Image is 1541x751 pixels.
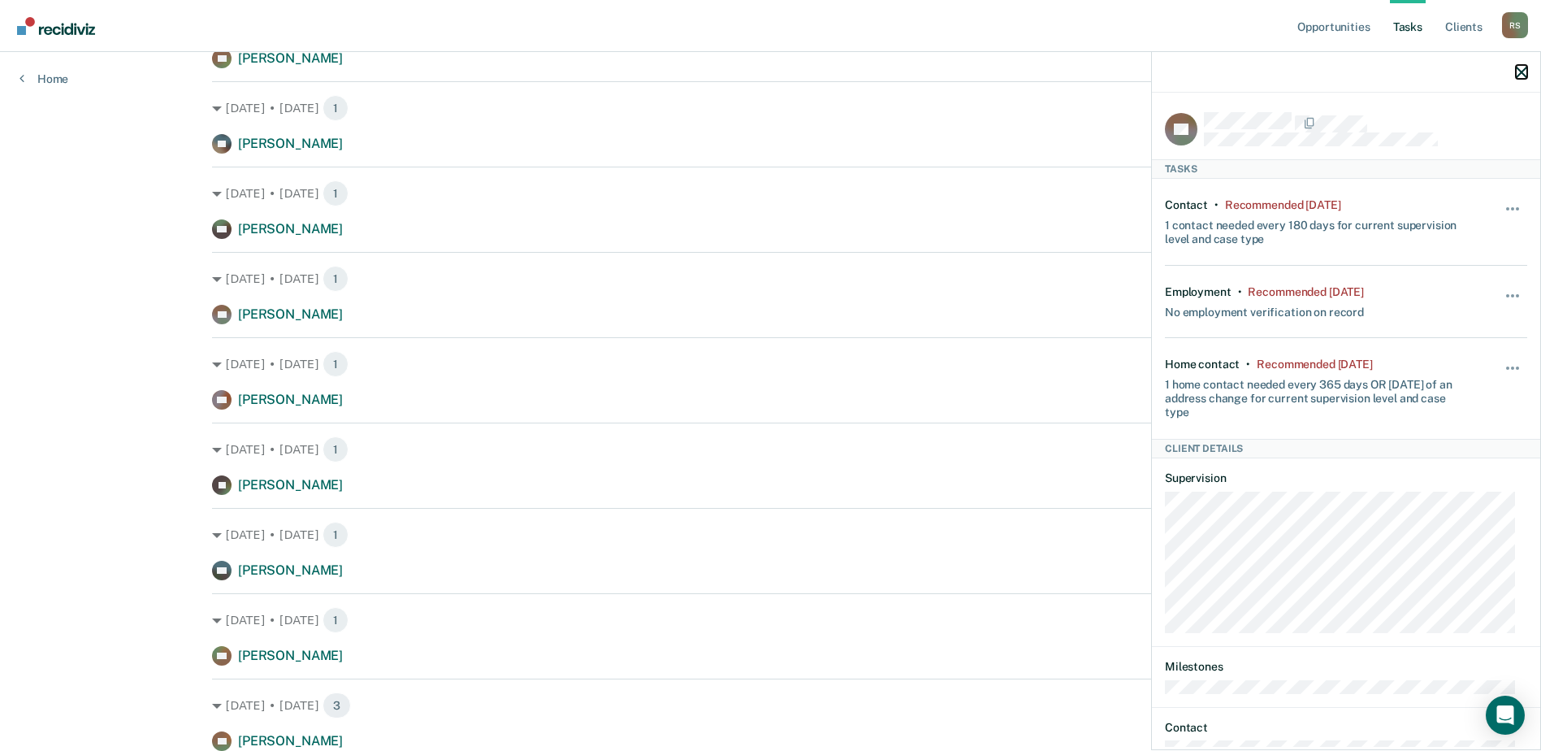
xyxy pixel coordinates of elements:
[238,136,343,151] span: [PERSON_NAME]
[1238,285,1242,299] div: •
[1165,471,1527,485] dt: Supervision
[1165,299,1364,319] div: No employment verification on record
[1165,721,1527,735] dt: Contact
[212,436,1329,462] div: [DATE] • [DATE]
[1502,12,1528,38] button: Profile dropdown button
[322,180,348,206] span: 1
[322,436,348,462] span: 1
[322,95,348,121] span: 1
[212,522,1329,548] div: [DATE] • [DATE]
[1248,285,1363,299] div: Recommended 9 months ago
[1152,159,1540,179] div: Tasks
[212,95,1329,121] div: [DATE] • [DATE]
[322,692,351,718] span: 3
[212,607,1329,633] div: [DATE] • [DATE]
[1165,285,1232,299] div: Employment
[1165,358,1240,371] div: Home contact
[1165,198,1208,212] div: Contact
[1225,198,1340,212] div: Recommended 10 months ago
[1214,198,1219,212] div: •
[238,50,343,66] span: [PERSON_NAME]
[238,562,343,578] span: [PERSON_NAME]
[212,266,1329,292] div: [DATE] • [DATE]
[322,607,348,633] span: 1
[238,221,343,237] span: [PERSON_NAME]
[238,477,343,493] span: [PERSON_NAME]
[238,648,343,663] span: [PERSON_NAME]
[212,692,1329,718] div: [DATE] • [DATE]
[322,351,348,377] span: 1
[1165,371,1467,419] div: 1 home contact needed every 365 days OR [DATE] of an address change for current supervision level...
[1165,660,1527,674] dt: Milestones
[322,522,348,548] span: 1
[238,733,343,749] span: [PERSON_NAME]
[1165,212,1467,246] div: 1 contact needed every 180 days for current supervision level and case type
[1486,696,1525,735] div: Open Intercom Messenger
[322,266,348,292] span: 1
[19,72,68,86] a: Home
[17,17,95,35] img: Recidiviz
[238,392,343,407] span: [PERSON_NAME]
[212,351,1329,377] div: [DATE] • [DATE]
[1502,12,1528,38] div: R S
[1257,358,1372,371] div: Recommended 9 months ago
[238,306,343,322] span: [PERSON_NAME]
[1246,358,1250,371] div: •
[212,180,1329,206] div: [DATE] • [DATE]
[1152,439,1540,458] div: Client Details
